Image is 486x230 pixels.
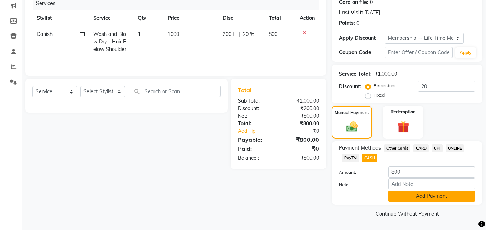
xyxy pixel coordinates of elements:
[232,154,278,162] div: Balance :
[339,34,384,42] div: Apply Discount
[37,31,53,37] span: Danish
[232,112,278,120] div: Net:
[278,112,324,120] div: ₹800.00
[343,120,361,133] img: _cash.svg
[138,31,141,37] span: 1
[269,31,277,37] span: 800
[339,9,363,17] div: Last Visit:
[413,144,429,152] span: CARD
[286,127,325,135] div: ₹0
[278,135,324,144] div: ₹800.00
[168,31,179,37] span: 1000
[232,144,278,153] div: Paid:
[232,127,286,135] a: Add Tip
[391,109,415,115] label: Redemption
[339,83,361,90] div: Discount:
[388,166,475,178] input: Amount
[333,169,382,175] label: Amount:
[133,10,163,26] th: Qty
[243,30,254,38] span: 20 %
[278,97,324,105] div: ₹1,000.00
[131,86,221,97] input: Search or Scan
[232,120,278,127] div: Total:
[388,178,475,189] input: Add Note
[432,144,443,152] span: UPI
[238,86,254,94] span: Total
[362,154,377,162] span: CASH
[264,10,295,26] th: Total
[232,135,278,144] div: Payable:
[32,10,89,26] th: Stylist
[364,9,380,17] div: [DATE]
[89,10,134,26] th: Service
[339,144,381,152] span: Payment Methods
[385,47,453,58] input: Enter Offer / Coupon Code
[333,181,382,188] label: Note:
[278,154,324,162] div: ₹800.00
[232,97,278,105] div: Sub Total:
[163,10,218,26] th: Price
[388,191,475,202] button: Add Payment
[278,120,324,127] div: ₹800.00
[342,154,359,162] span: PayTM
[356,19,359,27] div: 0
[335,109,369,116] label: Manual Payment
[374,92,385,98] label: Fixed
[93,31,127,52] span: Wash and Blow Dry - Hair Below Shoulder
[339,19,355,27] div: Points:
[394,119,413,134] img: _gift.svg
[374,70,397,78] div: ₹1,000.00
[339,49,384,56] div: Coupon Code
[446,144,464,152] span: ONLINE
[278,105,324,112] div: ₹200.00
[339,70,372,78] div: Service Total:
[374,83,397,89] label: Percentage
[333,210,481,218] a: Continue Without Payment
[223,30,236,38] span: 200 F
[295,10,319,26] th: Action
[384,144,410,152] span: Other Cards
[218,10,264,26] th: Disc
[455,47,476,58] button: Apply
[232,105,278,112] div: Discount:
[278,144,324,153] div: ₹0
[239,30,240,38] span: |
